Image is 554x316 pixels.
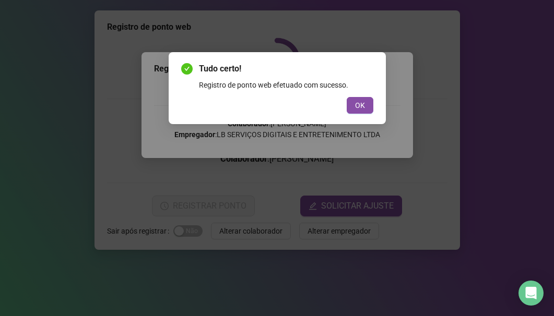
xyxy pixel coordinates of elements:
div: Open Intercom Messenger [518,281,544,306]
button: OK [347,97,373,114]
span: Tudo certo! [199,63,373,75]
span: check-circle [181,63,193,75]
span: OK [355,100,365,111]
div: Registro de ponto web efetuado com sucesso. [199,79,373,91]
